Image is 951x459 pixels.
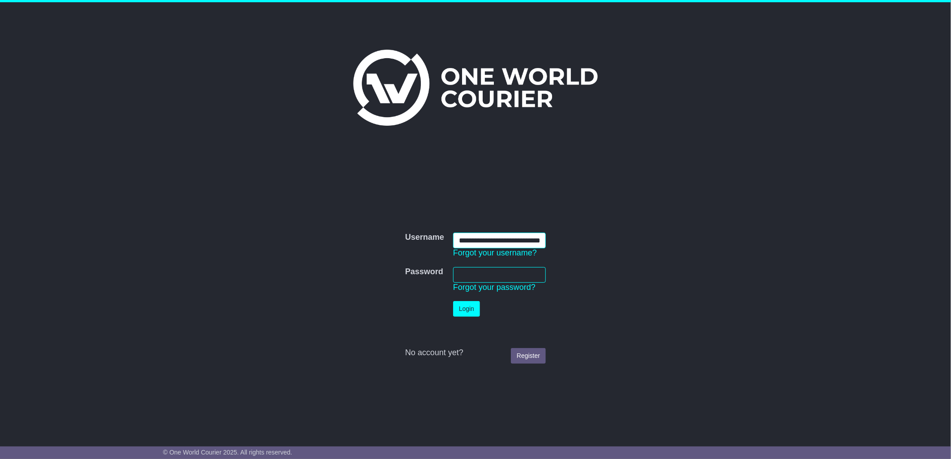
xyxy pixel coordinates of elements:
div: No account yet? [405,348,546,358]
label: Password [405,267,443,277]
label: Username [405,233,444,242]
a: Forgot your password? [453,283,535,292]
a: Forgot your username? [453,248,537,257]
span: © One World Courier 2025. All rights reserved. [163,449,292,456]
img: One World [353,50,598,126]
a: Register [511,348,546,364]
button: Login [453,301,480,317]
